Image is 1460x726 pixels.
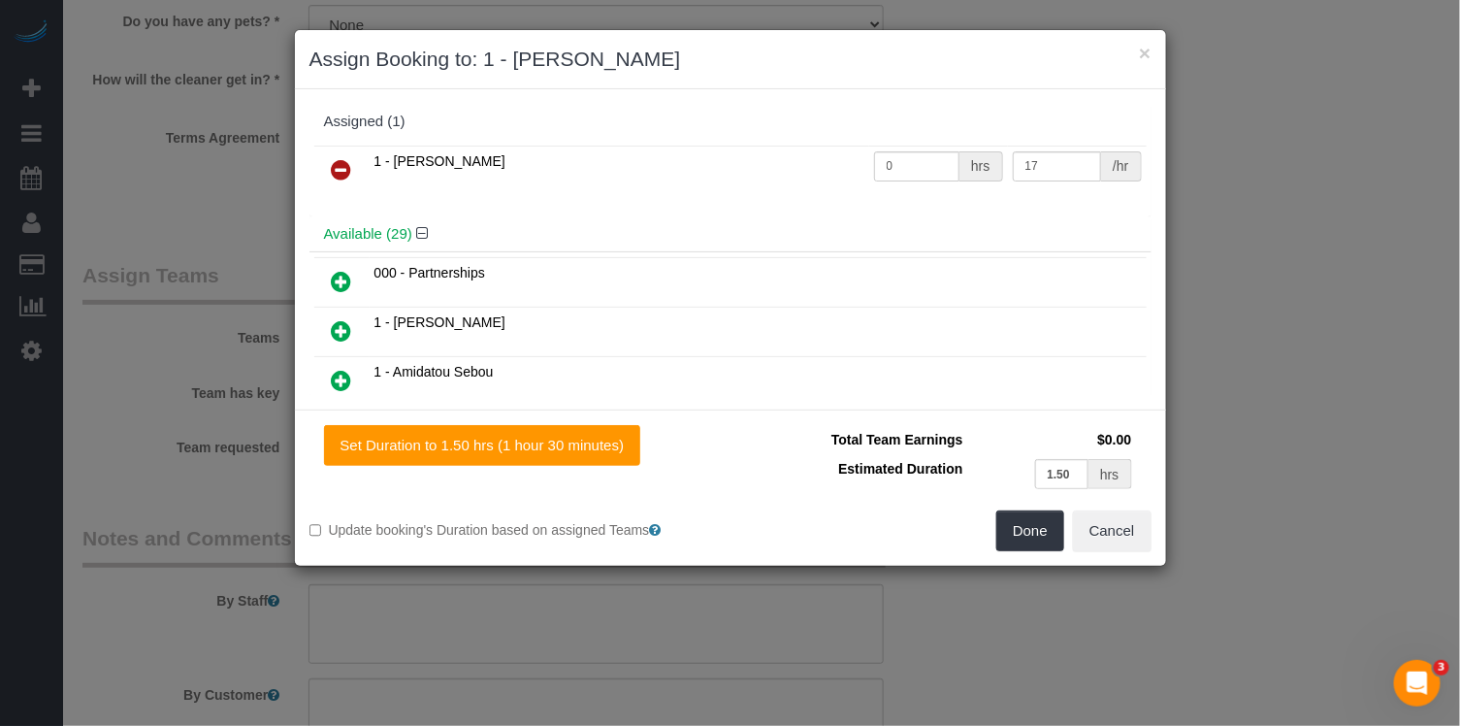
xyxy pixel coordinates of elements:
[838,461,962,477] span: Estimated Duration
[324,114,1137,130] div: Assigned (1)
[374,314,505,330] span: 1 - [PERSON_NAME]
[309,524,322,537] input: Update booking's Duration based on assigned Teams
[324,226,1137,243] h4: Available (29)
[324,425,641,466] button: Set Duration to 1.50 hrs (1 hour 30 minutes)
[309,45,1152,74] h3: Assign Booking to: 1 - [PERSON_NAME]
[745,425,968,454] td: Total Team Earnings
[1434,660,1449,676] span: 3
[374,153,505,169] span: 1 - [PERSON_NAME]
[309,520,716,540] label: Update booking's Duration based on assigned Teams
[374,364,494,379] span: 1 - Amidatou Sebou
[1073,511,1152,551] button: Cancel
[1139,43,1151,63] button: ×
[959,151,1002,181] div: hrs
[1101,151,1141,181] div: /hr
[374,265,485,280] span: 000 - Partnerships
[968,425,1137,454] td: $0.00
[1088,459,1131,489] div: hrs
[1394,660,1441,707] iframe: Intercom live chat
[996,511,1064,551] button: Done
